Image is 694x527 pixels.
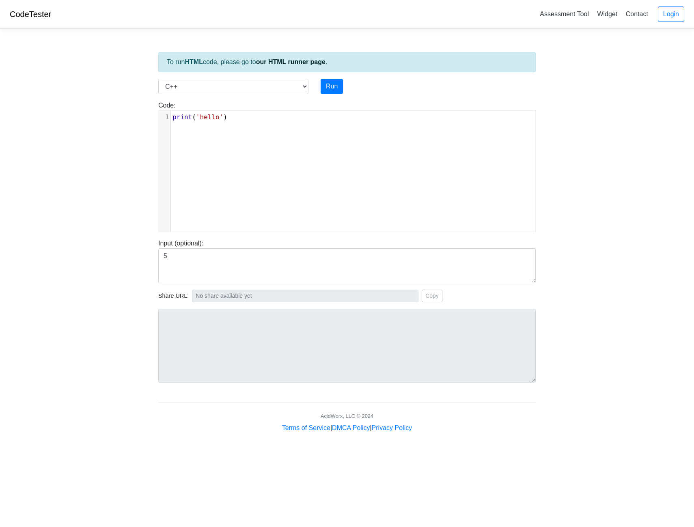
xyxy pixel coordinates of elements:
span: 'hello' [196,113,223,121]
a: Contact [623,7,651,21]
a: Login [658,6,684,22]
a: Privacy Policy [372,424,412,431]
div: | | [282,423,412,433]
div: Input (optional): [152,239,542,283]
button: Run [321,79,343,94]
div: AcidWorx, LLC © 2024 [321,412,373,420]
span: print [172,113,192,121]
div: To run code, please go to . [158,52,536,72]
input: No share available yet [192,290,418,302]
a: our HTML runner page [256,58,325,65]
div: Code: [152,101,542,232]
strong: HTML [185,58,203,65]
a: Assessment Tool [537,7,592,21]
a: DMCA Policy [332,424,370,431]
button: Copy [422,290,442,302]
a: CodeTester [10,10,51,19]
div: 1 [159,112,170,122]
a: Terms of Service [282,424,330,431]
span: Share URL: [158,292,189,301]
span: ( ) [172,113,227,121]
a: Widget [594,7,621,21]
